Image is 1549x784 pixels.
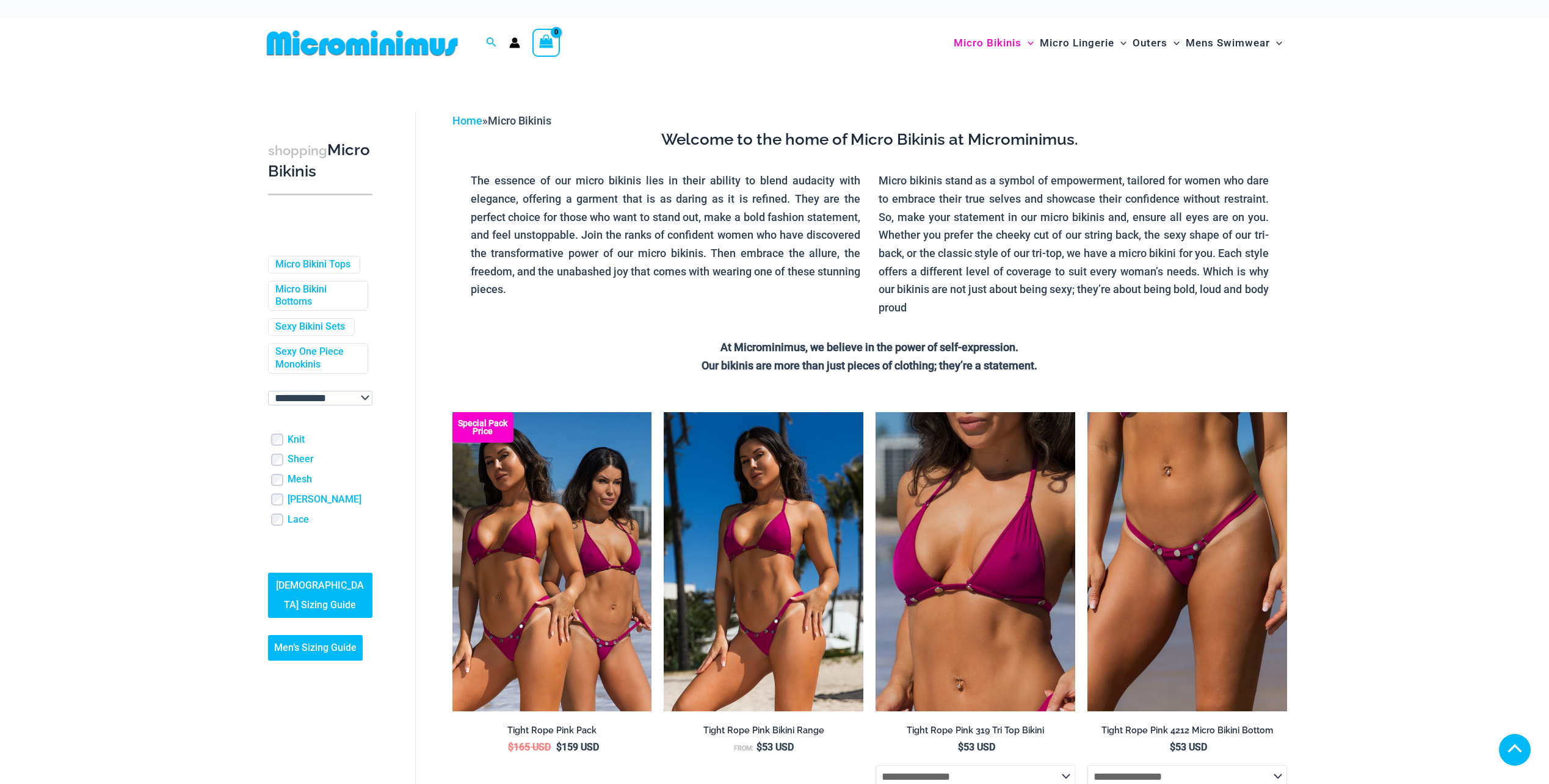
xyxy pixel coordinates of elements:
[288,453,314,466] a: Sheer
[1037,24,1130,62] a: Micro LingerieMenu ToggleMenu Toggle
[1114,27,1126,59] span: Menu Toggle
[1167,27,1180,59] span: Menu Toggle
[452,412,652,711] a: Collection Pack F Collection Pack B (3)Collection Pack B (3)
[756,741,794,753] bdi: 53 USD
[1087,725,1287,741] a: Tight Rope Pink 4212 Micro Bikini Bottom
[532,29,560,57] a: View Shopping Cart, empty
[268,573,372,618] a: [DEMOGRAPHIC_DATA] Sizing Guide
[876,725,1075,741] a: Tight Rope Pink 319 Tri Top Bikini
[452,114,551,127] span: »
[275,321,345,333] a: Sexy Bikini Sets
[509,37,520,48] a: Account icon link
[268,143,327,158] span: shopping
[275,258,350,271] a: Micro Bikini Tops
[471,172,861,299] p: The essence of our micro bikinis lies in their ability to blend audacity with elegance, offering ...
[452,419,513,435] b: Special Pack Price
[462,129,1278,150] h3: Welcome to the home of Micro Bikinis at Microminimus.
[1170,741,1207,753] bdi: 53 USD
[1183,24,1285,62] a: Mens SwimwearMenu ToggleMenu Toggle
[1133,27,1167,59] span: Outers
[954,27,1021,59] span: Micro Bikinis
[268,391,372,405] select: wpc-taxonomy-pa_color-745982
[876,412,1075,711] a: Tight Rope Pink 319 Top 01Tight Rope Pink 319 Top 4228 Thong 06Tight Rope Pink 319 Top 4228 Thong 06
[1087,412,1287,711] img: Tight Rope Pink 319 4212 Micro 01
[1040,27,1114,59] span: Micro Lingerie
[879,172,1269,317] p: Micro bikinis stand as a symbol of empowerment, tailored for women who dare to embrace their true...
[556,741,599,753] bdi: 159 USD
[702,359,1037,372] strong: Our bikinis are more than just pieces of clothing; they’re a statement.
[1170,741,1175,753] span: $
[508,741,513,753] span: $
[275,283,358,309] a: Micro Bikini Bottoms
[1021,27,1034,59] span: Menu Toggle
[876,412,1075,711] img: Tight Rope Pink 319 Top 01
[1087,725,1287,736] h2: Tight Rope Pink 4212 Micro Bikini Bottom
[556,741,562,753] span: $
[664,725,863,741] a: Tight Rope Pink Bikini Range
[1270,27,1282,59] span: Menu Toggle
[452,114,482,127] a: Home
[452,725,652,736] h2: Tight Rope Pink Pack
[1087,412,1287,711] a: Tight Rope Pink 319 4212 Micro 01Tight Rope Pink 319 4212 Micro 02Tight Rope Pink 319 4212 Micro 02
[288,493,361,506] a: [PERSON_NAME]
[262,29,463,57] img: MM SHOP LOGO FLAT
[508,741,551,753] bdi: 165 USD
[664,412,863,711] a: Tight Rope Pink 319 Top 4228 Thong 05Tight Rope Pink 319 Top 4228 Thong 06Tight Rope Pink 319 Top...
[949,23,1288,64] nav: Site Navigation
[958,741,963,753] span: $
[664,725,863,736] h2: Tight Rope Pink Bikini Range
[288,514,309,526] a: Lace
[486,35,497,51] a: Search icon link
[1130,24,1183,62] a: OutersMenu ToggleMenu Toggle
[734,744,753,752] span: From:
[951,24,1037,62] a: Micro BikinisMenu ToggleMenu Toggle
[452,412,652,711] img: Collection Pack F
[452,725,652,741] a: Tight Rope Pink Pack
[876,725,1075,736] h2: Tight Rope Pink 319 Tri Top Bikini
[288,473,312,486] a: Mesh
[268,140,372,182] h3: Micro Bikinis
[958,741,995,753] bdi: 53 USD
[1186,27,1270,59] span: Mens Swimwear
[488,114,551,127] span: Micro Bikinis
[720,341,1018,354] strong: At Microminimus, we believe in the power of self-expression.
[288,434,305,446] a: Knit
[664,412,863,711] img: Tight Rope Pink 319 Top 4228 Thong 05
[756,741,762,753] span: $
[268,635,363,661] a: Men’s Sizing Guide
[275,346,358,371] a: Sexy One Piece Monokinis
